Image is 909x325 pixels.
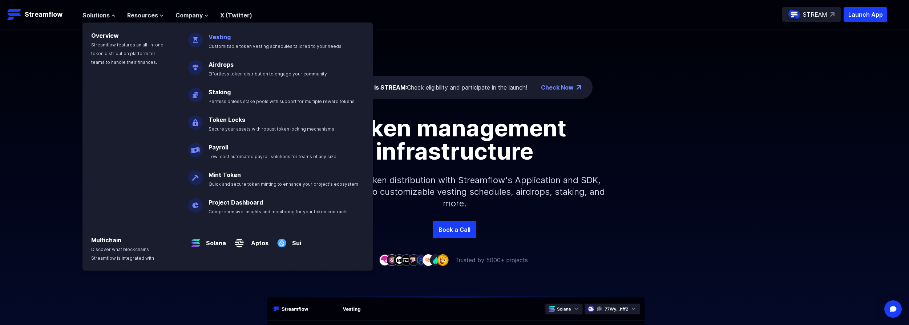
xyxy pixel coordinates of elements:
a: STREAM [782,7,841,22]
a: Staking [209,89,231,96]
span: Low-cost automated payroll solutions for teams of any size [209,154,336,159]
img: company-6 [415,254,427,266]
img: company-9 [437,254,449,266]
a: Payroll [209,144,228,151]
button: Solutions [82,11,116,20]
a: X (Twitter) [220,12,252,19]
img: company-7 [423,254,434,266]
img: Sui [274,230,289,250]
span: Quick and secure token minting to enhance your project's ecosystem [209,181,358,187]
a: Streamflow [7,7,75,22]
a: Sui [289,233,301,247]
a: Project Dashboard [209,199,263,206]
button: Company [175,11,209,20]
img: company-8 [430,254,441,266]
button: Launch App [844,7,887,22]
a: Vesting [209,33,231,41]
a: Mint Token [209,171,241,178]
img: company-1 [379,254,391,266]
span: Comprehensive insights and monitoring for your token contracts [209,209,348,214]
img: Project Dashboard [188,192,203,213]
img: company-5 [408,254,420,266]
span: Permissionless stake pools with support for multiple reward tokens [209,99,355,104]
img: Vesting [188,27,203,47]
img: Mint Token [188,165,203,185]
p: Streamflow [25,9,62,20]
a: Book a Call [433,221,476,238]
a: Overview [91,32,119,39]
a: Aptos [247,233,268,247]
span: Resources [127,11,158,20]
p: Simplify your token distribution with Streamflow's Application and SDK, offering access to custom... [298,163,611,221]
img: company-2 [386,254,398,266]
p: Trusted by 5000+ projects [455,256,528,264]
span: Secure your assets with robust token locking mechanisms [209,126,334,132]
p: STREAM [803,10,827,19]
img: Token Locks [188,110,203,130]
a: Airdrops [209,61,234,68]
span: Discover what blockchains Streamflow is integrated with [91,247,154,261]
img: Airdrops [188,54,203,75]
a: Solana [203,233,226,247]
img: streamflow-logo-circle.png [788,9,800,20]
img: company-4 [401,254,412,266]
img: top-right-arrow.png [577,85,581,90]
span: Effortless token distribution to engage your community [209,71,327,77]
img: Streamflow Logo [7,7,22,22]
h1: Token management infrastructure [291,116,618,163]
span: Solutions [82,11,110,20]
button: Resources [127,11,164,20]
span: Customizable token vesting schedules tailored to your needs [209,44,342,49]
img: Aptos [232,230,247,250]
img: top-right-arrow.svg [830,12,835,17]
img: company-3 [393,254,405,266]
img: Solana [188,230,203,250]
a: Multichain [91,236,121,244]
div: Open Intercom Messenger [884,300,902,318]
img: Staking [188,82,203,102]
div: Check eligibility and participate in the launch! [343,83,527,92]
a: Token Locks [209,116,245,123]
span: Streamflow features an all-in-one token distribution platform for teams to handle their finances. [91,42,163,65]
span: Company [175,11,203,20]
span: The ticker is STREAM: [343,84,407,91]
img: Payroll [188,137,203,157]
a: Check Now [541,83,574,92]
